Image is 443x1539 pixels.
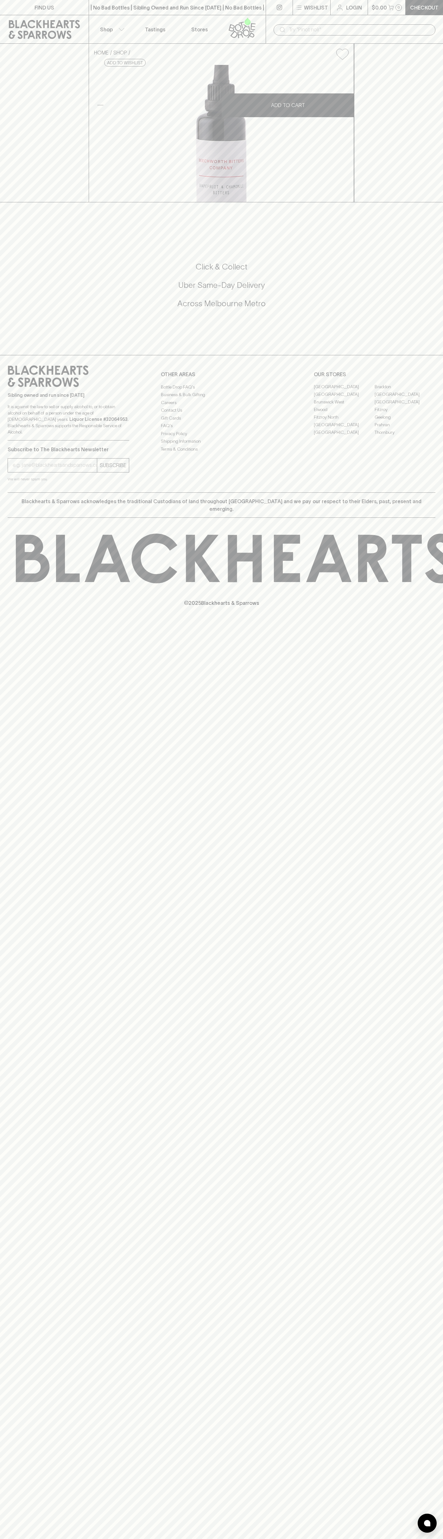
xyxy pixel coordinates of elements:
p: OUR STORES [314,370,435,378]
button: ADD TO CART [222,93,354,117]
a: Elwood [314,406,375,414]
p: FIND US [35,4,54,11]
a: [GEOGRAPHIC_DATA] [314,421,375,429]
p: We will never spam you [8,476,129,482]
p: $0.00 [372,4,387,11]
a: Fitzroy North [314,414,375,421]
p: Tastings [145,26,165,33]
a: Contact Us [161,407,282,414]
button: Add to wishlist [334,46,351,62]
p: Blackhearts & Sparrows acknowledges the traditional Custodians of land throughout [GEOGRAPHIC_DAT... [12,497,431,513]
button: SUBSCRIBE [97,459,129,472]
a: [GEOGRAPHIC_DATA] [314,383,375,391]
a: Fitzroy [375,406,435,414]
h5: Uber Same-Day Delivery [8,280,435,290]
p: Stores [191,26,208,33]
a: Business & Bulk Gifting [161,391,282,399]
a: Geelong [375,414,435,421]
button: Shop [89,15,133,43]
p: It is against the law to sell or supply alcohol to, or to obtain alcohol on behalf of a person un... [8,403,129,435]
h5: Click & Collect [8,262,435,272]
p: SUBSCRIBE [100,461,126,469]
a: Stores [177,15,222,43]
a: [GEOGRAPHIC_DATA] [375,391,435,398]
p: Wishlist [304,4,328,11]
a: Gift Cards [161,414,282,422]
a: HOME [94,50,109,55]
h5: Across Melbourne Metro [8,298,435,309]
p: Sibling owned and run since [DATE] [8,392,129,398]
p: Shop [100,26,113,33]
a: [GEOGRAPHIC_DATA] [314,429,375,436]
a: FAQ's [161,422,282,430]
p: 0 [397,6,400,9]
img: bubble-icon [424,1520,430,1526]
p: ADD TO CART [271,101,305,109]
strong: Liquor License #32064953 [69,417,128,422]
a: [GEOGRAPHIC_DATA] [375,398,435,406]
p: Login [346,4,362,11]
div: Call to action block [8,236,435,342]
a: Brunswick West [314,398,375,406]
p: Subscribe to The Blackhearts Newsletter [8,446,129,453]
button: Add to wishlist [104,59,146,66]
input: e.g. jane@blackheartsandsparrows.com.au [13,460,97,470]
input: Try "Pinot noir" [289,25,430,35]
p: OTHER AREAS [161,370,282,378]
a: Terms & Conditions [161,445,282,453]
a: Braddon [375,383,435,391]
a: SHOP [113,50,127,55]
img: 28510.png [89,65,354,202]
a: Shipping Information [161,438,282,445]
a: Tastings [133,15,177,43]
a: Careers [161,399,282,406]
a: Privacy Policy [161,430,282,437]
a: Prahran [375,421,435,429]
a: Bottle Drop FAQ's [161,383,282,391]
p: Checkout [410,4,439,11]
a: [GEOGRAPHIC_DATA] [314,391,375,398]
a: Thornbury [375,429,435,436]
